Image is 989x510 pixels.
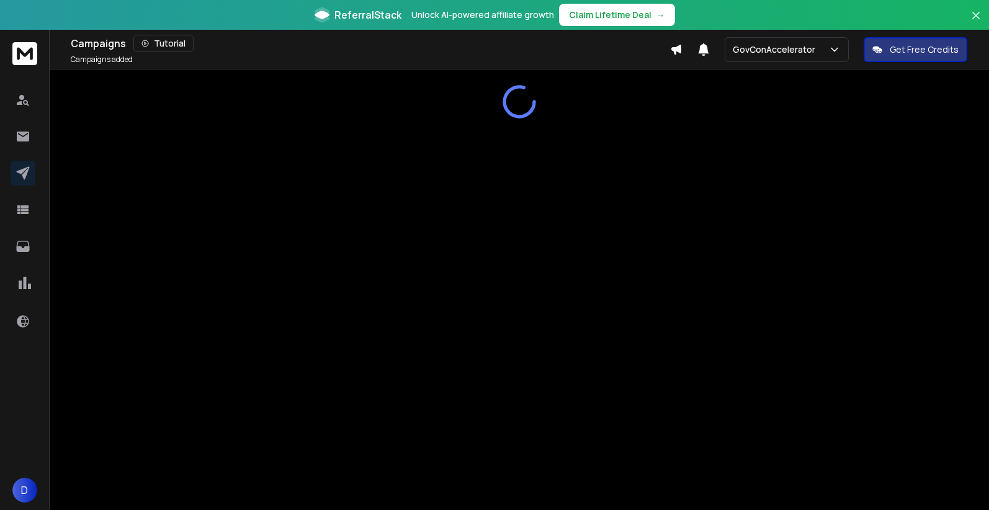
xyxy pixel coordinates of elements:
p: Campaigns added [71,55,133,65]
button: D [12,478,37,503]
button: Close banner [968,7,984,37]
span: → [656,9,665,21]
p: Get Free Credits [890,43,959,56]
span: ReferralStack [334,7,401,22]
p: Unlock AI-powered affiliate growth [411,9,554,21]
p: GovConAccelerator [733,43,820,56]
button: Tutorial [133,35,194,52]
button: Get Free Credits [864,37,967,62]
button: Claim Lifetime Deal→ [559,4,675,26]
div: Campaigns [71,35,670,52]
